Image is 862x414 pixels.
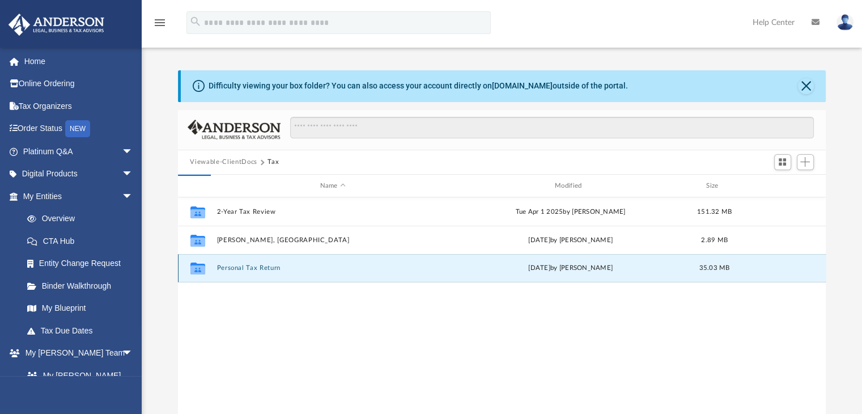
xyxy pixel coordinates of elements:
a: Entity Change Request [16,252,150,275]
span: arrow_drop_down [122,342,145,365]
a: menu [153,22,167,29]
a: Binder Walkthrough [16,274,150,297]
a: Tax Organizers [8,95,150,117]
i: search [189,15,202,28]
input: Search files and folders [290,117,813,138]
span: 2.89 MB [701,237,728,243]
div: Modified [454,181,687,191]
div: id [182,181,211,191]
div: Difficulty viewing your box folder? You can also access your account directly on outside of the p... [209,80,628,92]
button: Close [798,78,814,94]
div: Size [691,181,737,191]
div: Tue Apr 1 2025 by [PERSON_NAME] [454,207,686,217]
button: Switch to Grid View [774,154,791,170]
div: Name [216,181,449,191]
a: CTA Hub [16,230,150,252]
button: 2-Year Tax Review [216,208,449,216]
span: arrow_drop_down [122,163,145,186]
div: id [742,181,821,191]
a: Digital Productsarrow_drop_down [8,163,150,185]
a: My [PERSON_NAME] Teamarrow_drop_down [8,342,145,365]
a: Home [8,50,150,73]
a: My Entitiesarrow_drop_down [8,185,150,208]
button: Tax [267,157,279,167]
img: Anderson Advisors Platinum Portal [5,14,108,36]
div: [DATE] by [PERSON_NAME] [454,264,686,274]
button: Add [797,154,814,170]
span: arrow_drop_down [122,140,145,163]
span: 151.32 MB [697,209,731,215]
a: Overview [16,208,150,230]
span: arrow_drop_down [122,185,145,208]
span: 35.03 MB [699,265,729,272]
button: Viewable-ClientDocs [190,157,257,167]
a: Tax Due Dates [16,319,150,342]
i: menu [153,16,167,29]
div: NEW [65,120,90,137]
a: [DOMAIN_NAME] [492,81,553,90]
a: My Blueprint [16,297,145,320]
a: Platinum Q&Aarrow_drop_down [8,140,150,163]
a: Online Ordering [8,73,150,95]
a: My [PERSON_NAME] Team [16,364,139,400]
a: Order StatusNEW [8,117,150,141]
div: [DATE] by [PERSON_NAME] [454,235,686,246]
img: User Pic [836,14,853,31]
button: [PERSON_NAME], [GEOGRAPHIC_DATA] [216,236,449,244]
button: Personal Tax Return [216,265,449,272]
